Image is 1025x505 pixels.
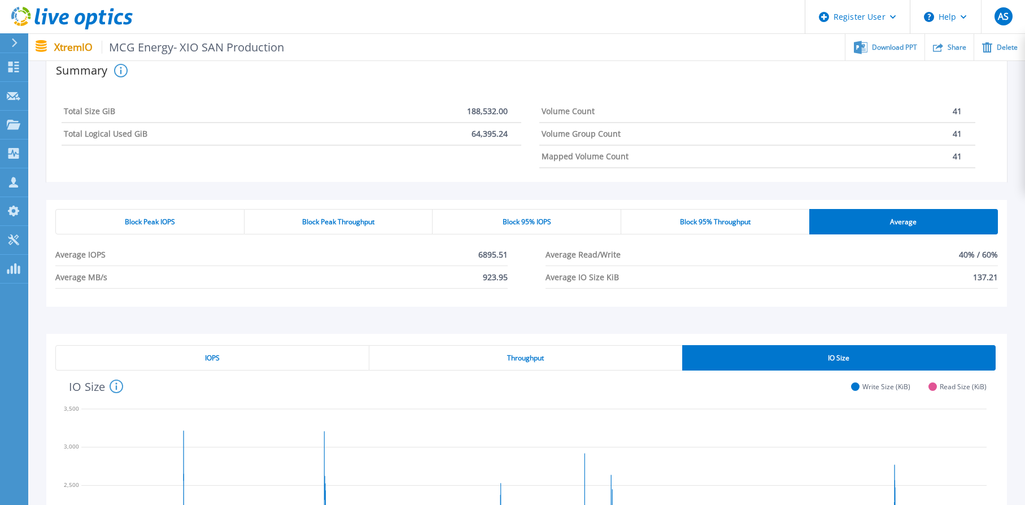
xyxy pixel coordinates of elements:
h4: Volume Group Count [542,129,621,138]
p: 41 [953,107,962,116]
p: 41 [953,129,962,138]
h4: Mapped Volume Count [542,152,629,161]
span: IO Size [828,354,849,363]
span: Average MB/s [55,266,107,288]
h4: Volume Count [542,107,595,116]
text: 3,000 [64,443,79,451]
span: Average [890,217,917,227]
p: 64,395.24 [472,129,508,138]
span: Average Read/Write [546,243,621,265]
span: Read Size (KiB) [940,382,987,391]
span: Average IOPS [55,243,106,265]
span: 40% / 60% [959,243,998,265]
span: MCG Energy- XIO SAN Production [102,41,285,54]
span: 923.95 [483,266,508,288]
span: Write Size (KiB) [862,382,910,391]
h4: Total Size GiB [64,107,115,116]
span: Average IO Size KiB [546,266,619,288]
p: 188,532.00 [467,107,508,116]
text: 3,500 [64,404,79,412]
span: Share [948,44,966,51]
span: Block Peak IOPS [125,217,175,227]
span: Throughput [507,354,544,363]
h2: Summary [56,65,110,76]
h4: IO Size [69,380,123,393]
span: Block 95% Throughput [680,217,751,227]
h4: Total Logical Used GiB [64,129,147,138]
span: 6895.51 [478,243,508,265]
span: Block 95% IOPS [503,217,551,227]
text: 2,500 [64,481,79,489]
p: 41 [953,152,962,161]
span: Download PPT [872,44,917,51]
span: Delete [997,44,1018,51]
span: AS [998,12,1009,21]
span: 137.21 [973,266,998,288]
span: IOPS [205,354,220,363]
span: Block Peak Throughput [302,217,374,227]
p: XtremIO [54,41,285,54]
